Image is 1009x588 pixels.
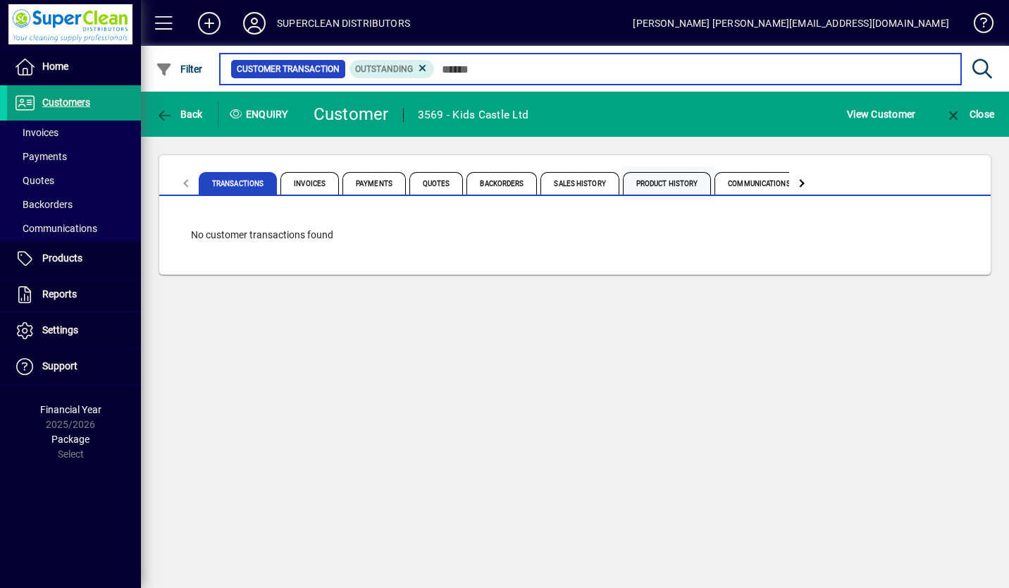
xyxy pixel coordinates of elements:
[314,103,389,125] div: Customer
[152,56,206,82] button: Filter
[156,63,203,75] span: Filter
[355,64,413,74] span: Outstanding
[941,102,998,127] button: Close
[7,49,141,85] a: Home
[177,214,973,257] div: No customer transactions found
[187,11,232,36] button: Add
[349,60,435,78] mat-chip: Outstanding Status: Outstanding
[7,121,141,145] a: Invoices
[7,169,141,192] a: Quotes
[152,102,206,127] button: Back
[199,172,277,195] span: Transactions
[232,11,277,36] button: Profile
[237,62,340,76] span: Customer Transaction
[141,102,218,127] app-page-header-button: Back
[42,97,90,108] span: Customers
[714,172,803,195] span: Communications
[466,172,537,195] span: Backorders
[963,3,991,49] a: Knowledge Base
[847,103,915,125] span: View Customer
[42,252,82,264] span: Products
[14,199,73,210] span: Backorders
[930,102,1009,127] app-page-header-button: Close enquiry
[14,223,97,234] span: Communications
[623,172,712,195] span: Product History
[409,172,464,195] span: Quotes
[42,61,68,72] span: Home
[945,109,994,120] span: Close
[7,216,141,240] a: Communications
[342,172,406,195] span: Payments
[280,172,339,195] span: Invoices
[418,104,529,126] div: 3569 - Kids Castle Ltd
[14,151,67,162] span: Payments
[7,277,141,312] a: Reports
[7,145,141,169] a: Payments
[843,102,919,127] button: View Customer
[42,288,77,300] span: Reports
[277,12,410,35] div: SUPERCLEAN DISTRIBUTORS
[51,434,89,445] span: Package
[7,192,141,216] a: Backorders
[7,313,141,348] a: Settings
[14,175,54,186] span: Quotes
[156,109,203,120] span: Back
[7,241,141,276] a: Products
[14,127,58,138] span: Invoices
[42,324,78,336] span: Settings
[633,12,949,35] div: [PERSON_NAME] [PERSON_NAME][EMAIL_ADDRESS][DOMAIN_NAME]
[540,172,619,195] span: Sales History
[40,404,101,415] span: Financial Year
[42,360,78,372] span: Support
[7,349,141,384] a: Support
[218,103,303,125] div: Enquiry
